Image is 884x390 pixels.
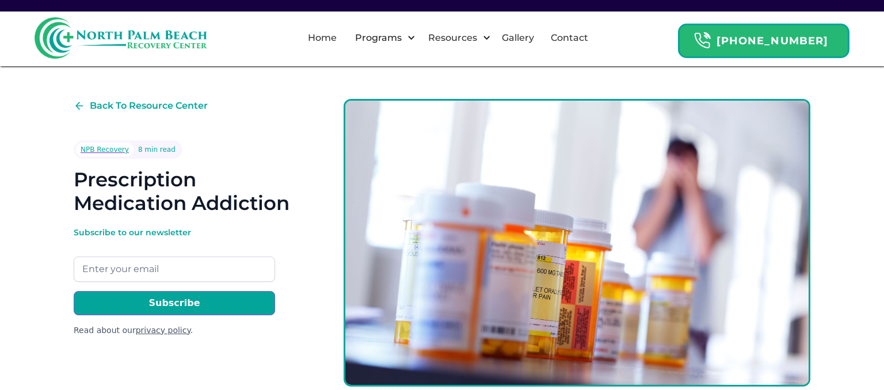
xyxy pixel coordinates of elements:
div: Resources [425,31,480,45]
div: 8 min read [138,144,176,155]
div: Resources [418,20,494,56]
input: Enter your email [74,257,275,282]
img: Header Calendar Icons [694,32,711,49]
a: Gallery [495,20,541,56]
form: Email Form [74,227,275,337]
div: Read about our . [74,324,275,337]
a: Contact [544,20,595,56]
strong: [PHONE_NUMBER] [717,35,828,47]
a: NPB Recovery [76,143,134,156]
a: Back To Resource Center [74,99,208,113]
div: NPB Recovery [81,144,129,155]
div: Programs [345,20,418,56]
a: privacy policy [136,326,190,335]
div: Subscribe to our newsletter [74,227,275,238]
input: Subscribe [74,291,275,315]
div: Programs [352,31,405,45]
h1: Prescription Medication Addiction [74,168,307,215]
a: Home [301,20,344,56]
div: Back To Resource Center [90,99,208,113]
a: Header Calendar Icons[PHONE_NUMBER] [678,18,849,58]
